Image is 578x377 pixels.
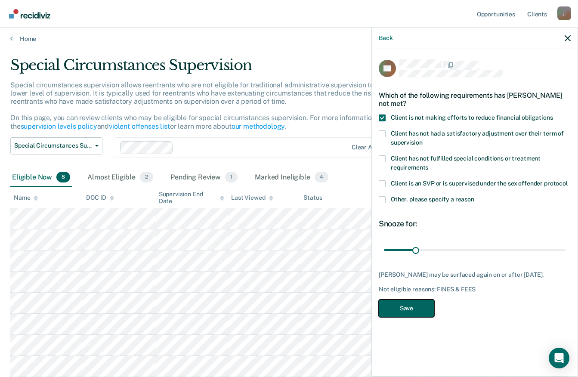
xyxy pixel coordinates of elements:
span: Client has not fulfilled special conditions or treatment requirements [391,155,541,171]
span: 1 [225,172,238,183]
button: Profile dropdown button [557,6,571,20]
a: violent offenses list [109,122,170,130]
div: Open Intercom Messenger [549,348,569,368]
span: Client is an SVP or is supervised under the sex offender protocol [391,180,568,187]
div: j [557,6,571,20]
div: Supervision End Date [159,191,224,205]
span: 8 [56,172,70,183]
a: Home [10,35,568,43]
a: supervision levels policy [21,122,97,130]
div: Eligible Now [10,168,72,187]
div: Pending Review [169,168,239,187]
button: Save [379,300,434,317]
span: Client is not making efforts to reduce financial obligations [391,114,553,121]
div: Snooze for: [379,219,571,229]
div: DOC ID [86,194,114,201]
div: Not eligible reasons: FINES & FEES [379,286,571,293]
div: Which of the following requirements has [PERSON_NAME] not met? [379,84,571,114]
div: Special Circumstances Supervision [10,56,444,81]
div: Almost Eligible [86,168,155,187]
span: 4 [315,172,328,183]
span: Special Circumstances Supervision [14,142,92,149]
div: Last Viewed [231,194,273,201]
button: Back [379,34,393,42]
span: Client has not had a satisfactory adjustment over their term of supervision [391,130,564,146]
div: Status [303,194,322,201]
div: Clear agents [352,144,388,151]
a: our methodology [232,122,285,130]
img: Recidiviz [9,9,50,19]
p: Special circumstances supervision allows reentrants who are not eligible for traditional administ... [10,81,433,130]
span: 2 [140,172,153,183]
div: Name [14,194,38,201]
div: [PERSON_NAME] may be surfaced again on or after [DATE]. [379,271,571,278]
div: Marked Ineligible [253,168,330,187]
span: Other, please specify a reason [391,196,474,203]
